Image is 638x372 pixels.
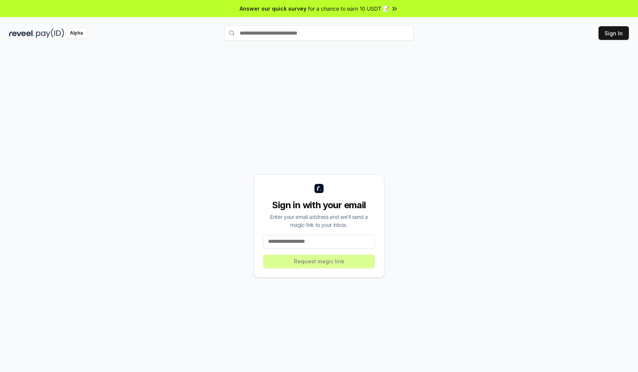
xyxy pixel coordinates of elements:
[308,5,389,13] span: for a chance to earn 10 USDT 📝
[240,5,306,13] span: Answer our quick survey
[599,26,629,40] button: Sign In
[36,28,64,38] img: pay_id
[263,213,375,229] div: Enter your email address and we’ll send a magic link to your inbox.
[263,199,375,211] div: Sign in with your email
[66,28,87,38] div: Alpha
[9,28,35,38] img: reveel_dark
[314,184,324,193] img: logo_small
